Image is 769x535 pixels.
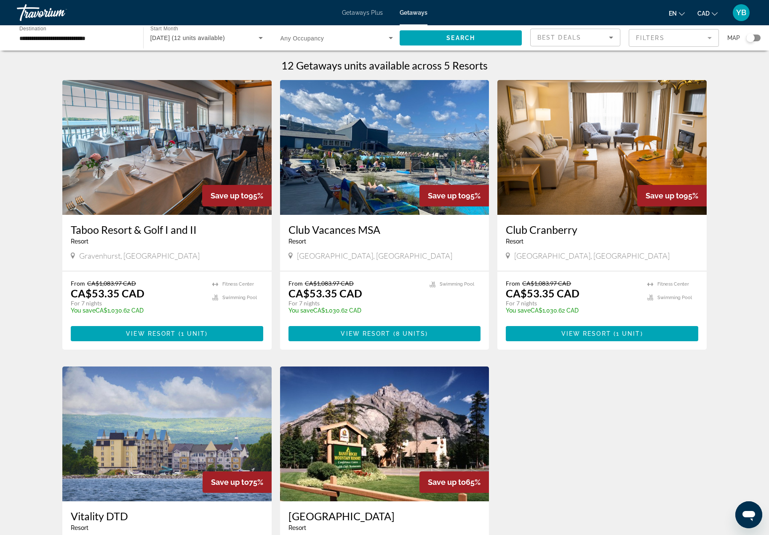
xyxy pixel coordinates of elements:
[341,330,390,337] span: View Resort
[288,510,481,522] a: [GEOGRAPHIC_DATA]
[62,366,272,501] img: ii_cq11.jpg
[561,330,611,337] span: View Resort
[727,32,740,44] span: Map
[616,330,641,337] span: 1 unit
[428,478,466,487] span: Save up to
[71,223,263,236] a: Taboo Resort & Golf I and II
[736,8,746,17] span: YB
[288,307,422,314] p: CA$1,030.62 CAD
[280,80,489,215] img: 2621O01X.jpg
[400,30,522,45] button: Search
[697,10,710,17] span: CAD
[71,510,263,522] a: Vitality DTD
[211,478,249,487] span: Save up to
[150,26,178,32] span: Start Month
[506,223,698,236] a: Club Cranberry
[288,280,303,287] span: From
[506,280,520,287] span: From
[396,330,426,337] span: 8 units
[126,330,176,337] span: View Resort
[637,185,707,206] div: 95%
[71,287,144,300] p: CA$53.35 CAD
[646,191,684,200] span: Save up to
[288,307,313,314] span: You save
[71,307,204,314] p: CA$1,030.62 CAD
[211,191,248,200] span: Save up to
[506,300,639,307] p: For 7 nights
[202,185,272,206] div: 95%
[71,238,88,245] span: Resort
[79,251,200,260] span: Gravenhurst, [GEOGRAPHIC_DATA]
[735,501,762,528] iframe: Button to launch messaging window
[280,366,489,501] img: 1637E01L.jpg
[400,9,427,16] a: Getaways
[669,10,677,17] span: en
[657,295,692,300] span: Swimming Pool
[203,471,272,493] div: 75%
[288,326,481,341] button: View Resort(8 units)
[611,330,643,337] span: ( )
[87,280,136,287] span: CA$1,083.97 CAD
[446,35,475,41] span: Search
[297,251,452,260] span: [GEOGRAPHIC_DATA], [GEOGRAPHIC_DATA]
[629,29,719,47] button: Filter
[419,185,489,206] div: 95%
[428,191,466,200] span: Save up to
[342,9,383,16] a: Getaways Plus
[657,281,689,287] span: Fitness Center
[391,330,428,337] span: ( )
[222,295,257,300] span: Swimming Pool
[176,330,208,337] span: ( )
[19,26,46,31] span: Destination
[71,300,204,307] p: For 7 nights
[62,80,272,215] img: 6728O01X.jpg
[288,524,306,531] span: Resort
[280,35,324,42] span: Any Occupancy
[71,307,96,314] span: You save
[506,326,698,341] button: View Resort(1 unit)
[181,330,206,337] span: 1 unit
[537,34,581,41] span: Best Deals
[71,524,88,531] span: Resort
[537,32,613,43] mat-select: Sort by
[288,238,306,245] span: Resort
[506,287,579,300] p: CA$53.35 CAD
[222,281,254,287] span: Fitness Center
[71,326,263,341] button: View Resort(1 unit)
[150,35,225,41] span: [DATE] (12 units available)
[281,59,488,72] h1: 12 Getaways units available across 5 Resorts
[697,7,718,19] button: Change currency
[288,287,362,300] p: CA$53.35 CAD
[669,7,685,19] button: Change language
[506,307,639,314] p: CA$1,030.62 CAD
[288,300,422,307] p: For 7 nights
[514,251,670,260] span: [GEOGRAPHIC_DATA], [GEOGRAPHIC_DATA]
[522,280,571,287] span: CA$1,083.97 CAD
[506,307,531,314] span: You save
[730,4,752,21] button: User Menu
[497,80,707,215] img: 6149I01X.jpg
[288,223,481,236] a: Club Vacances MSA
[17,2,101,24] a: Travorium
[71,280,85,287] span: From
[419,471,489,493] div: 65%
[440,281,474,287] span: Swimming Pool
[506,238,523,245] span: Resort
[305,280,354,287] span: CA$1,083.97 CAD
